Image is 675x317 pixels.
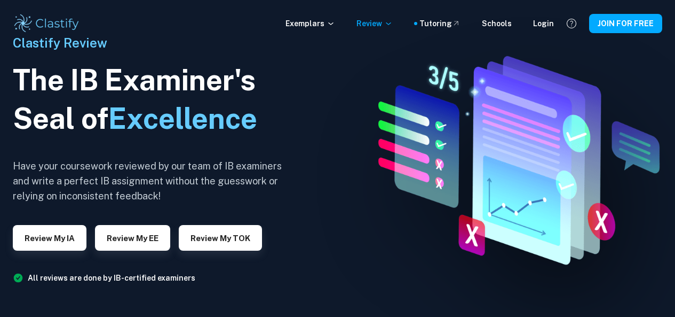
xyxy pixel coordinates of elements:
[179,225,262,251] button: Review my TOK
[108,102,257,135] span: Excellence
[285,18,335,29] p: Exemplars
[533,18,554,29] a: Login
[95,225,170,251] button: Review my EE
[13,61,290,138] h1: The IB Examiner's Seal of
[589,14,662,33] button: JOIN FOR FREE
[419,18,460,29] a: Tutoring
[482,18,512,29] a: Schools
[28,274,195,282] a: All reviews are done by IB-certified examiners
[356,18,393,29] p: Review
[13,159,290,204] h6: Have your coursework reviewed by our team of IB examiners and write a perfect IB assignment witho...
[562,14,581,33] button: Help and Feedback
[13,13,81,34] img: Clastify logo
[351,47,675,270] img: IA Review hero
[13,225,86,251] button: Review my IA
